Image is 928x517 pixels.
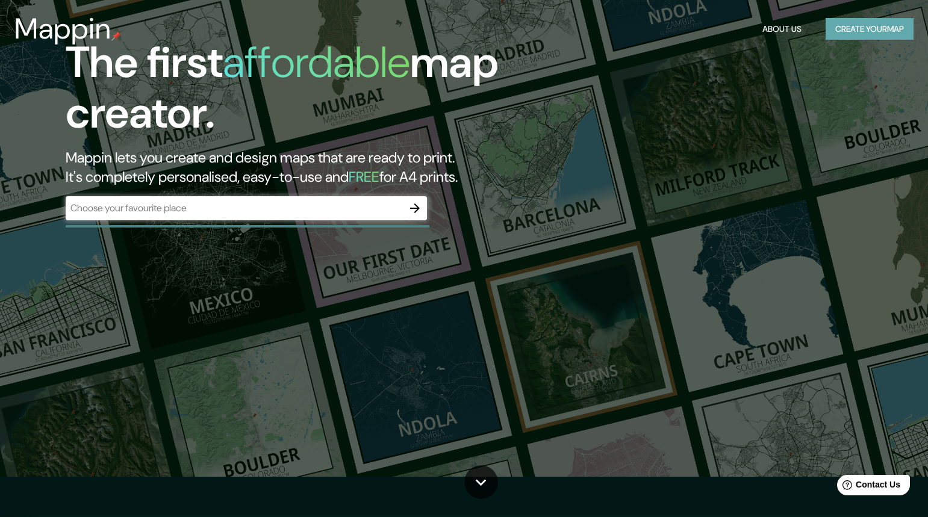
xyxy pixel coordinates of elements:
button: Create yourmap [826,18,914,40]
h1: affordable [223,34,410,90]
iframe: Help widget launcher [821,470,915,504]
h5: FREE [349,167,379,186]
h3: Mappin [14,12,111,46]
h2: Mappin lets you create and design maps that are ready to print. It's completely personalised, eas... [66,148,530,187]
button: About Us [758,18,806,40]
img: mappin-pin [111,31,121,41]
input: Choose your favourite place [66,201,403,215]
h1: The first map creator. [66,37,530,148]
